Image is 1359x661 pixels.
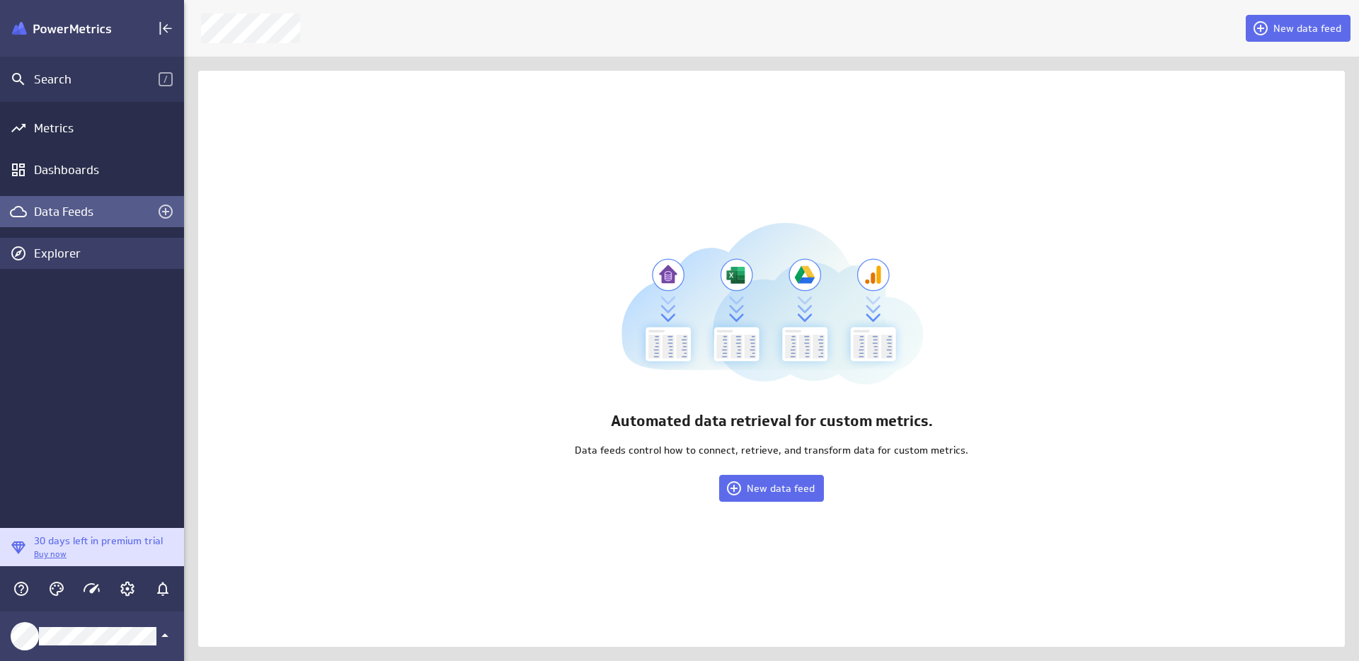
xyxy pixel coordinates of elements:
[159,72,173,86] span: /
[575,443,968,458] p: Data feeds control how to connect, retrieve, and transform data for custom metrics.
[601,216,942,393] img: datafeed-library-zero-state.svg
[119,580,136,597] svg: Account and settings
[45,577,69,601] div: Themes
[34,246,180,261] div: Explorer
[34,204,150,219] div: Data Feeds
[611,410,933,432] p: Automated data retrieval for custom metrics.
[747,482,815,495] span: New data feed
[34,162,150,178] div: Dashboards
[34,120,150,136] div: Metrics
[12,22,111,35] img: Klipfolio PowerMetrics Banner
[34,534,163,548] p: 30 days left in premium trial
[154,200,178,224] div: Create a data feed
[115,577,139,601] div: Account and settings
[154,16,178,40] div: Collapse
[719,475,824,502] button: New data feed
[151,577,175,601] div: Notifications
[1246,15,1351,42] button: New data feed
[84,580,101,597] svg: Usage
[34,548,163,561] p: Buy now
[1273,22,1341,35] span: New data feed
[48,580,65,597] svg: Themes
[9,577,33,601] div: Help & PowerMetrics Assistant
[34,71,159,87] div: Search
